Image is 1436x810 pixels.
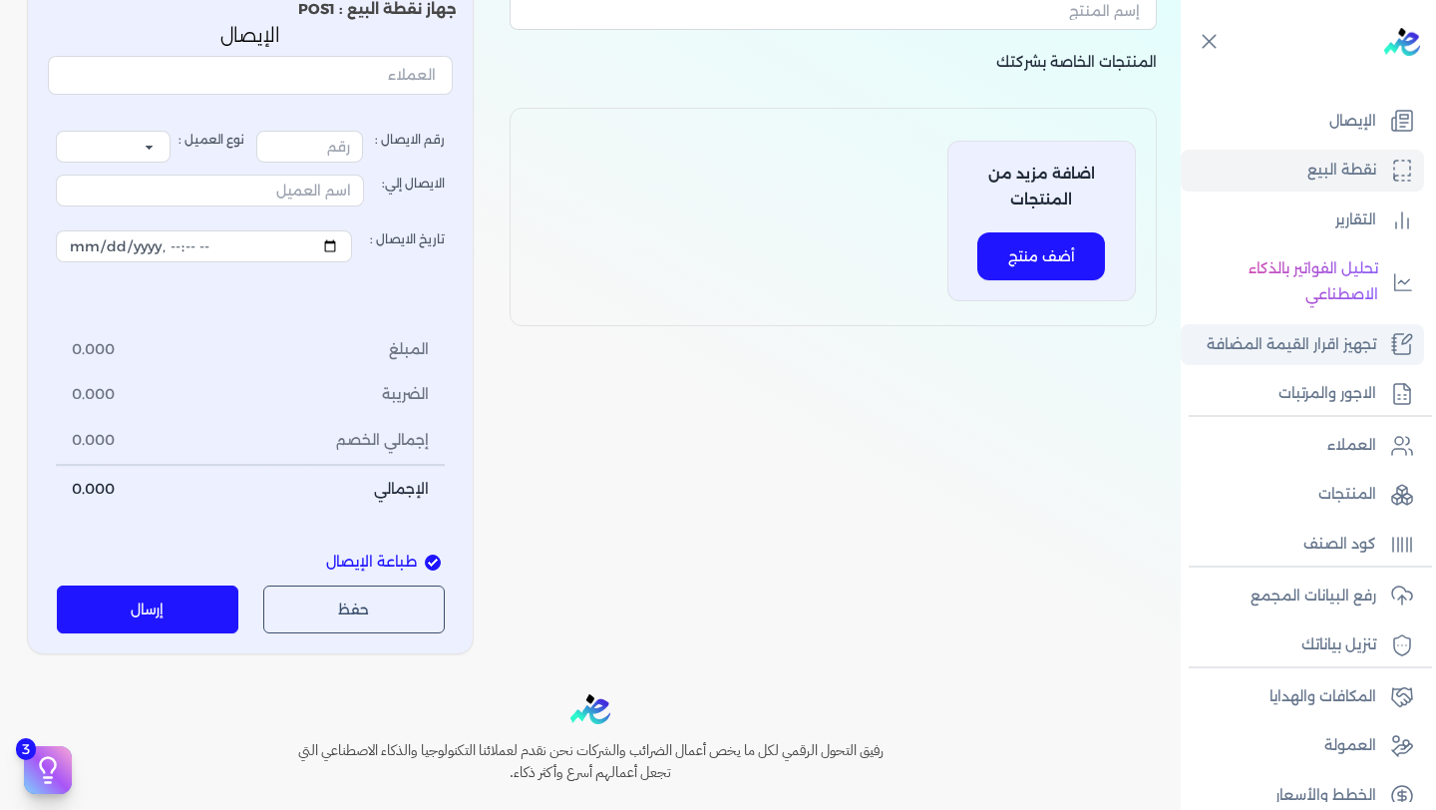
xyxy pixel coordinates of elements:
[57,586,239,633] button: إرسال
[56,230,352,262] input: تاريخ الايصال :
[256,131,445,163] label: رقم الايصال :
[425,555,441,571] input: طباعة الإيصال
[1318,482,1376,508] p: المنتجات
[1191,256,1378,307] p: تحليل الفواتير بالذكاء الاصطناعي
[16,738,36,760] span: 3
[1329,109,1376,135] p: الإيصال
[1384,28,1420,56] img: logo
[56,175,364,206] input: الايصال إلي:
[1181,200,1424,241] a: التقارير
[1181,248,1424,315] a: تحليل الفواتير بالذكاء الاصطناعي
[1181,725,1424,767] a: العمولة
[1269,684,1376,710] p: المكافات والهدايا
[326,552,417,574] span: طباعة الإيصال
[48,56,453,102] button: العملاء
[56,218,445,274] label: تاريخ الايصال :
[1207,332,1376,358] p: تجهيز اقرار القيمة المضافة
[1181,373,1424,415] a: الاجور والمرتبات
[255,740,925,783] h6: رفيق التحول الرقمي لكل ما يخص أعمال الضرائب والشركات نحن نقدم لعملائنا التكنولوجيا والذكاء الاصطن...
[56,163,445,218] label: الايصال إلي:
[24,746,72,794] button: 3
[1278,381,1376,407] p: الاجور والمرتبات
[374,479,429,501] span: الإجمالي
[382,384,429,406] span: الضريبة
[1307,158,1376,184] p: نقطة البيع
[510,50,1157,108] p: المنتجات الخاصة بشركتك
[1181,150,1424,192] a: نقطة البيع
[1181,524,1424,566] a: كود الصنف
[72,384,115,406] span: 0.000
[1335,207,1376,233] p: التقارير
[72,430,115,452] span: 0.000
[977,232,1105,280] button: أضف منتج
[570,694,610,725] img: logo
[72,339,115,361] span: 0.000
[1181,624,1424,666] a: تنزيل بياناتك
[1303,532,1376,558] p: كود الصنف
[1181,676,1424,718] a: المكافات والهدايا
[48,23,453,49] p: الإيصال
[56,131,244,163] label: نوع العميل :
[72,479,115,501] span: 0.000
[1324,733,1376,759] p: العمولة
[263,586,446,633] button: حفظ
[1251,584,1376,609] p: رفع البيانات المجمع
[1181,474,1424,516] a: المنتجات
[336,430,429,452] span: إجمالي الخصم
[1181,101,1424,143] a: الإيصال
[1275,783,1376,809] p: الخطط والأسعار
[256,131,363,163] input: رقم الايصال :
[1181,425,1424,467] a: العملاء
[48,56,453,94] input: العملاء
[1181,576,1424,617] a: رفع البيانات المجمع
[56,131,171,163] select: نوع العميل :
[1181,324,1424,366] a: تجهيز اقرار القيمة المضافة
[956,162,1127,212] p: اضافة مزيد من المنتجات
[1327,433,1376,459] p: العملاء
[1301,632,1376,658] p: تنزيل بياناتك
[389,339,429,361] span: المبلغ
